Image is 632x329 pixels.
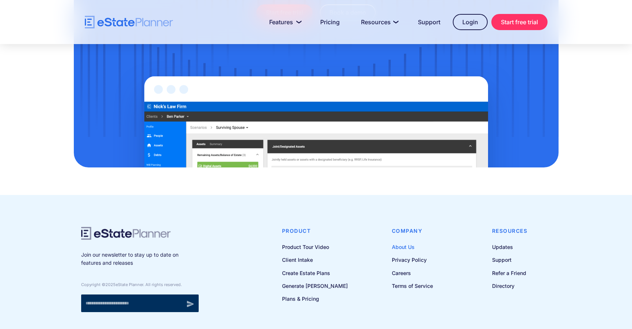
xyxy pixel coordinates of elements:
[352,15,405,29] a: Resources
[282,255,348,264] a: Client Intake
[282,281,348,290] a: Generate [PERSON_NAME]
[492,242,528,252] a: Updates
[492,255,528,264] a: Support
[392,268,433,278] a: Careers
[492,227,528,235] h4: Resources
[105,282,116,287] span: 2025
[409,15,449,29] a: Support
[81,251,199,267] p: Join our newsletter to stay up to date on features and releases
[492,268,528,278] a: Refer a Friend
[392,242,433,252] a: About Us
[260,15,308,29] a: Features
[282,227,348,235] h4: Product
[492,281,528,290] a: Directory
[282,242,348,252] a: Product Tour Video
[282,268,348,278] a: Create Estate Plans
[81,282,199,287] div: Copyright © eState Planner. All rights reserved.
[392,227,433,235] h4: Company
[453,14,488,30] a: Login
[392,281,433,290] a: Terms of Service
[392,255,433,264] a: Privacy Policy
[85,16,173,29] a: home
[81,294,199,312] form: Newsletter signup
[311,15,348,29] a: Pricing
[282,294,348,303] a: Plans & Pricing
[491,14,548,30] a: Start free trial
